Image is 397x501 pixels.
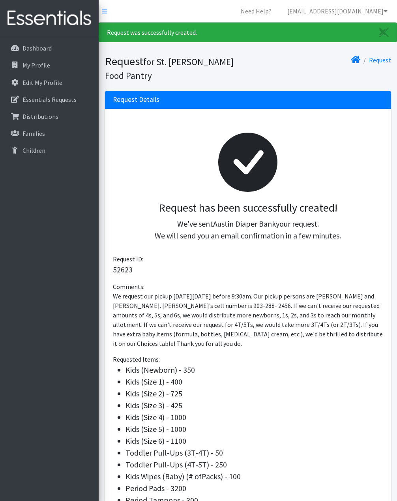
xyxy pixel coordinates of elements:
[125,411,383,423] li: Kids (Size 4) - 1000
[22,146,45,154] p: Children
[3,92,96,107] a: Essentials Requests
[125,376,383,388] li: Kids (Size 1) - 400
[113,264,383,276] p: 52623
[3,57,96,73] a: My Profile
[125,471,383,482] li: Kids Wipes (Baby) (# ofPacks) - 100
[125,482,383,494] li: Period Pads - 3200
[3,75,96,90] a: Edit My Profile
[125,400,383,411] li: Kids (Size 3) - 425
[125,388,383,400] li: Kids (Size 2) - 725
[22,61,50,69] p: My Profile
[113,355,160,363] span: Requested Items:
[3,126,96,141] a: Families
[105,54,245,82] h1: Request
[113,283,144,291] span: Comments:
[125,459,383,471] li: Toddler Pull-Ups (4T-5T) - 250
[105,56,234,81] small: for St. [PERSON_NAME] Food Pantry
[125,364,383,376] li: Kids (Newborn) - 350
[369,56,391,64] a: Request
[213,219,276,229] span: Austin Diaper Bank
[3,109,96,124] a: Distributions
[99,23,397,42] div: Request was successfully created.
[3,5,96,32] img: HumanEssentials
[125,447,383,459] li: Toddler Pull-Ups (3T-4T) - 50
[125,435,383,447] li: Kids (Size 6) - 1100
[125,423,383,435] li: Kids (Size 5) - 1000
[119,201,377,215] h3: Request has been successfully created!
[119,218,377,242] p: We've sent your request. We will send you an email confirmation in a few minutes.
[281,3,394,19] a: [EMAIL_ADDRESS][DOMAIN_NAME]
[113,291,383,348] p: We request our pickup [DATE][DATE] before 9:30am. Our pickup persons are [PERSON_NAME] and [PERSO...
[22,44,52,52] p: Dashboard
[22,79,62,86] p: Edit My Profile
[113,96,159,104] h3: Request Details
[3,40,96,56] a: Dashboard
[234,3,278,19] a: Need Help?
[22,96,77,103] p: Essentials Requests
[113,255,143,263] span: Request ID:
[3,143,96,158] a: Children
[22,129,45,137] p: Families
[371,23,397,42] a: Close
[22,113,58,120] p: Distributions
